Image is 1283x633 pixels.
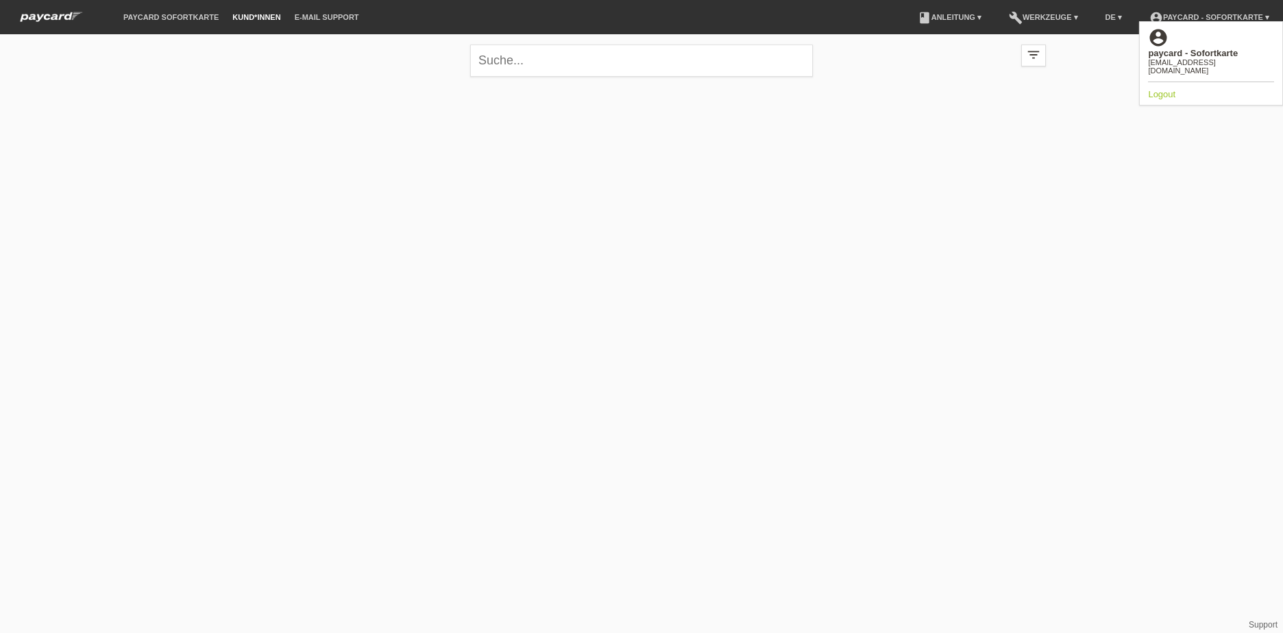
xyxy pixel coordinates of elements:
[1009,11,1023,25] i: build
[1249,620,1278,630] a: Support
[1143,13,1276,21] a: account_circlepaycard - Sofortkarte ▾
[1026,47,1041,62] i: filter_list
[911,13,988,21] a: bookAnleitung ▾
[1002,13,1085,21] a: buildWerkzeuge ▾
[14,10,89,24] img: paycard Sofortkarte
[1099,13,1129,21] a: DE ▾
[1149,11,1163,25] i: account_circle
[225,13,287,21] a: Kund*innen
[1148,48,1238,58] b: paycard - Sofortkarte
[1148,27,1169,48] i: account_circle
[14,16,89,26] a: paycard Sofortkarte
[918,11,931,25] i: book
[470,45,813,77] input: Suche...
[1148,89,1175,99] a: Logout
[117,13,225,21] a: paycard Sofortkarte
[288,13,366,21] a: E-Mail Support
[1148,58,1274,75] div: [EMAIL_ADDRESS][DOMAIN_NAME]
